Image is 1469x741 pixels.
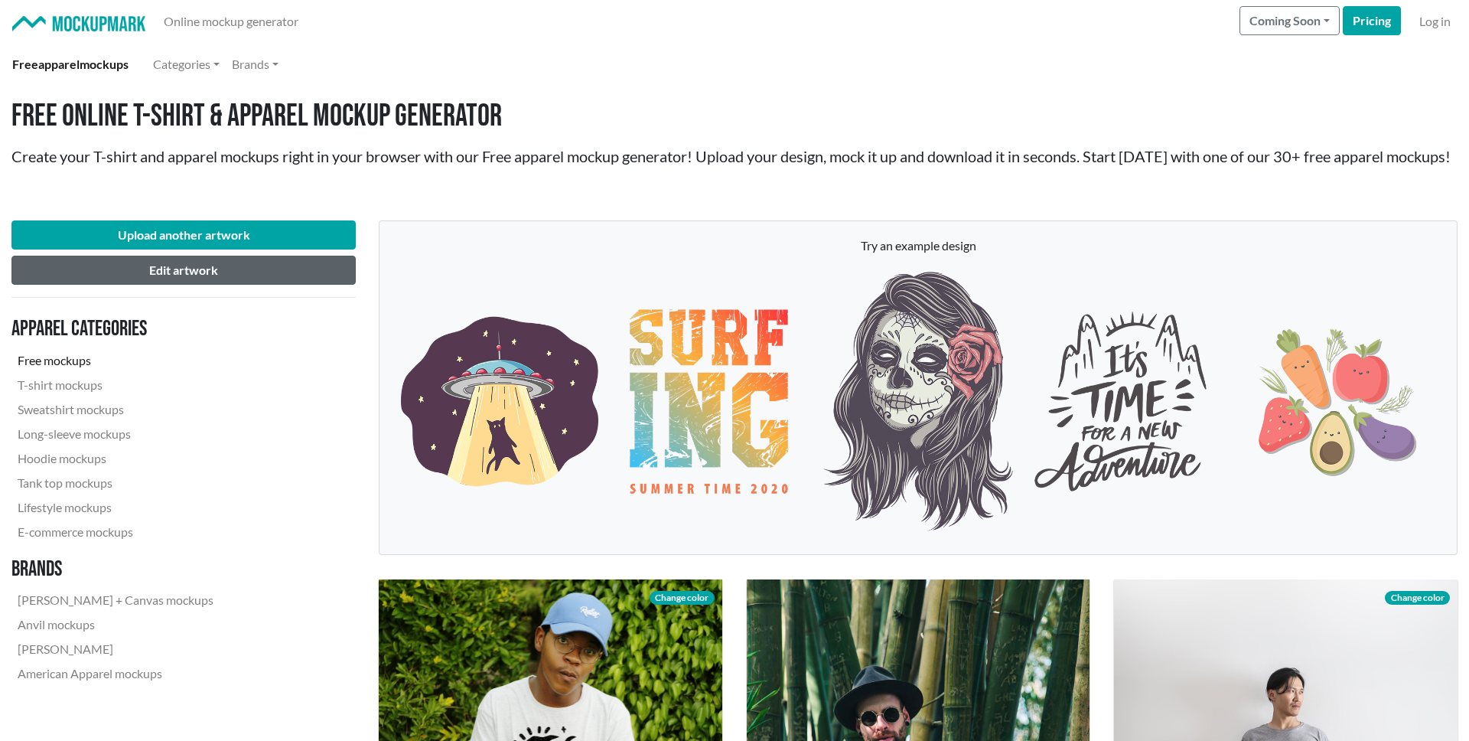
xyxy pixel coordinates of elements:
[11,397,220,422] a: Sweatshirt mockups
[395,237,1441,255] p: Try an example design
[11,256,356,285] button: Edit artwork
[11,612,220,637] a: Anvil mockups
[11,557,220,583] h3: Brands
[11,446,220,471] a: Hoodie mockups
[11,373,220,397] a: T-shirt mockups
[11,520,220,544] a: E-commerce mockups
[147,49,226,80] a: Categories
[11,348,220,373] a: Free mockups
[11,637,220,661] a: [PERSON_NAME]
[11,422,220,446] a: Long-sleeve mockups
[38,57,80,71] span: apparel
[11,661,220,686] a: American Apparel mockups
[11,98,1458,135] h1: Free Online T-shirt & Apparel Mockup Generator
[1413,6,1457,37] a: Log in
[1343,6,1401,35] a: Pricing
[226,49,285,80] a: Brands
[11,471,220,495] a: Tank top mockups
[11,588,220,612] a: [PERSON_NAME] + Canvas mockups
[11,495,220,520] a: Lifestyle mockups
[1385,591,1449,605] span: Change color
[6,49,135,80] a: Freeapparelmockups
[158,6,305,37] a: Online mockup generator
[1239,6,1340,35] button: Coming Soon
[650,591,714,605] span: Change color
[12,16,145,32] img: Mockup Mark
[11,147,1458,165] h2: Create your T-shirt and apparel mockups right in your browser with our Free apparel mockup genera...
[11,316,220,342] h3: Apparel categories
[11,220,356,250] button: Upload another artwork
